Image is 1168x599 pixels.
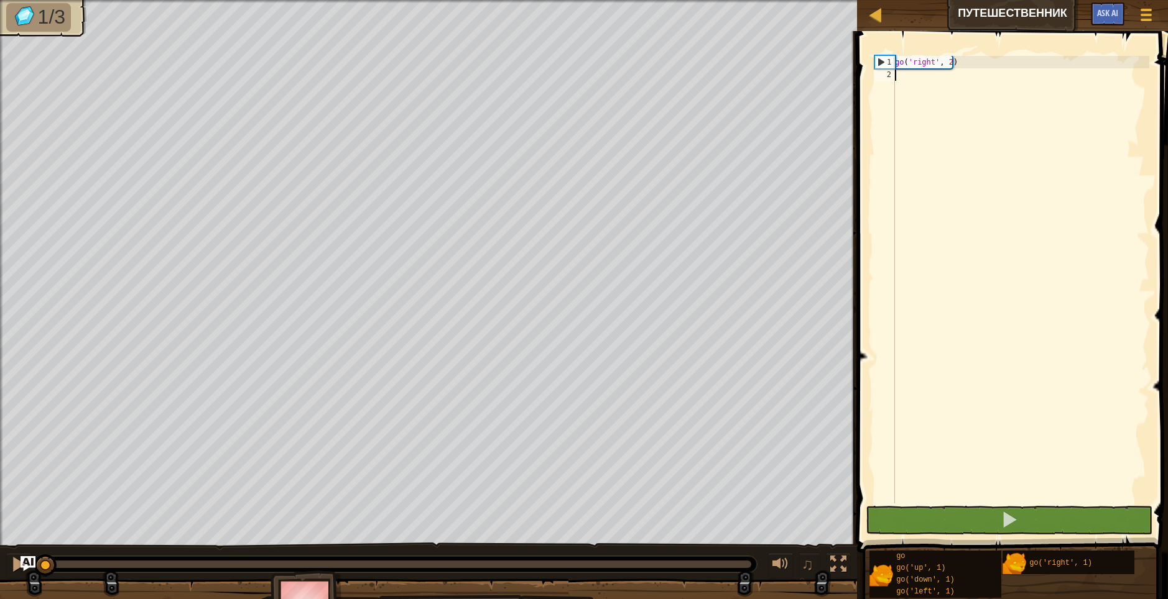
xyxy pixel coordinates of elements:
[826,553,851,578] button: Переключить полноэкранный режим
[896,575,955,584] span: go('down', 1)
[802,555,814,574] span: ♫
[1097,7,1118,19] span: Ask AI
[896,564,945,572] span: go('up', 1)
[896,552,905,560] span: go
[1029,559,1092,567] span: go('right', 1)
[869,564,893,587] img: portrait.png
[38,6,65,28] span: 1/3
[799,553,820,578] button: ♫
[875,56,895,68] div: 1
[1003,552,1026,575] img: portrait.png
[6,553,31,578] button: Ctrl + P: Pause
[874,68,895,81] div: 2
[866,506,1153,534] button: Shift+Enter: Выполнить текущий код.
[21,556,35,571] button: Ask AI
[896,587,955,596] span: go('left', 1)
[768,553,793,578] button: Регулировать громкость
[6,3,71,32] li: Соберите драгоценные камни.
[1091,2,1124,25] button: Ask AI
[1131,2,1162,32] button: Показать меню игры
